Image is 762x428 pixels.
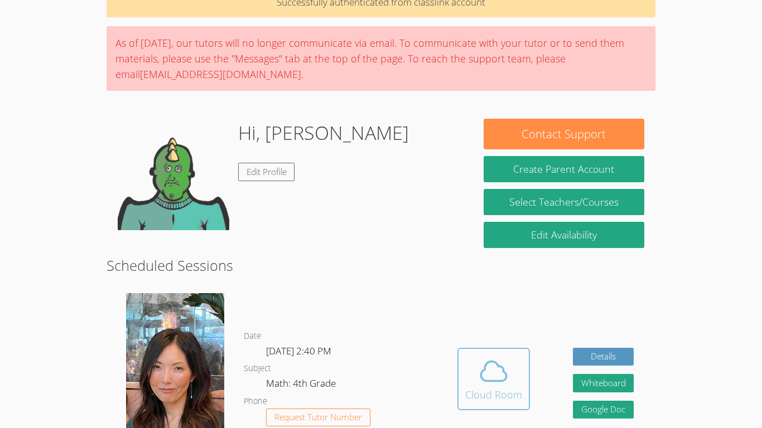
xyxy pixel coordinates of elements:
[118,119,229,230] img: default.png
[274,413,362,421] span: Request Tutor Number
[238,119,409,147] h1: Hi, [PERSON_NAME]
[107,255,655,276] h2: Scheduled Sessions
[244,362,271,376] dt: Subject
[266,344,331,357] span: [DATE] 2:40 PM
[484,119,644,149] button: Contact Support
[238,163,295,181] a: Edit Profile
[457,348,530,410] button: Cloud Room
[573,401,634,419] a: Google Doc
[266,376,338,395] dd: Math: 4th Grade
[107,26,655,91] div: As of [DATE], our tutors will no longer communicate via email. To communicate with your tutor or ...
[573,374,634,392] button: Whiteboard
[484,222,644,248] a: Edit Availability
[484,189,644,215] a: Select Teachers/Courses
[244,329,261,343] dt: Date
[465,387,522,402] div: Cloud Room
[244,395,267,408] dt: Phone
[266,408,370,427] button: Request Tutor Number
[484,156,644,182] button: Create Parent Account
[573,348,634,366] a: Details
